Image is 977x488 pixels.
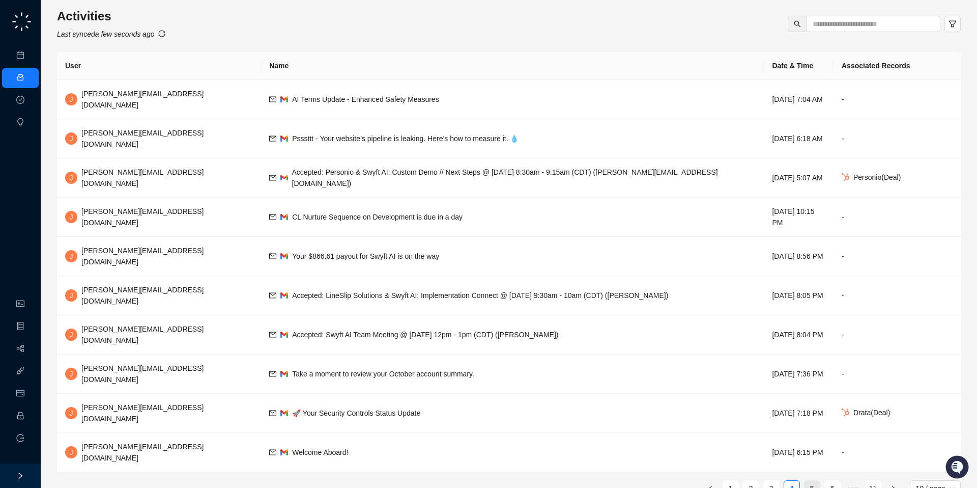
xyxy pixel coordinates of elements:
img: hubspot-DkpyWjJb.png [842,173,849,181]
span: [DATE] 8:56 PM [772,252,823,260]
span: mail [269,96,276,103]
td: - [834,80,961,119]
span: mail [269,253,276,260]
th: Date & Time [764,52,834,80]
th: Associated Records [834,52,961,80]
span: [DATE] 5:07 AM [772,174,822,182]
span: Pylon [101,168,123,175]
td: - [834,198,961,237]
span: Welcome Aboard! [292,448,348,456]
span: filter [949,20,957,28]
a: 📚Docs [6,139,42,157]
td: - [834,237,961,276]
td: - [834,433,961,472]
span: [PERSON_NAME][EMAIL_ADDRESS][DOMAIN_NAME] [81,286,204,305]
span: [PERSON_NAME][EMAIL_ADDRESS][DOMAIN_NAME] [81,364,204,384]
span: [DATE] 7:36 PM [772,370,823,378]
span: [DATE] 8:05 PM [772,291,823,300]
h3: Activities [57,8,165,24]
span: J [70,290,73,301]
span: [DATE] 6:18 AM [772,134,822,143]
td: - [834,119,961,158]
span: J [70,368,73,379]
span: right [17,472,24,479]
span: Take a moment to review your October account summary. [292,370,474,378]
div: 📶 [46,144,54,152]
span: [DATE] 8:04 PM [772,331,823,339]
span: J [70,408,73,419]
span: Psssttt - Your website’s pipeline is leaking. Here’s how to measure it. 💧 [292,134,519,143]
span: AI Terms Update - Enhanced Safety Measures [292,95,439,103]
span: [DATE] 7:18 PM [772,409,823,417]
img: Swyft AI [10,10,31,31]
span: Personio ( Deal ) [853,173,901,181]
span: J [70,172,73,183]
td: - [834,355,961,394]
span: [PERSON_NAME][EMAIL_ADDRESS][DOMAIN_NAME] [81,168,204,187]
img: 5124521997842_fc6d7dfcefe973c2e489_88.png [10,92,28,111]
span: mail [269,135,276,142]
iframe: Open customer support [944,454,972,482]
td: - [834,276,961,315]
span: Docs [20,143,38,153]
span: Accepted: Swyft AI Team Meeting @ [DATE] 12pm - 1pm (CDT) ([PERSON_NAME]) [292,331,558,339]
span: Status [56,143,78,153]
h2: How can we help? [10,57,185,73]
span: [PERSON_NAME][EMAIL_ADDRESS][DOMAIN_NAME] [81,325,204,344]
img: logo-small-C4UdH2pc.png [10,10,33,33]
span: [PERSON_NAME][EMAIL_ADDRESS][DOMAIN_NAME] [81,129,204,148]
span: [PERSON_NAME][EMAIL_ADDRESS][DOMAIN_NAME] [81,247,204,266]
div: 📚 [10,144,18,152]
p: Welcome 👋 [10,41,185,57]
span: J [70,133,73,144]
div: We're available if you need us! [35,102,129,111]
img: gmail-BGivzU6t.png [280,175,288,181]
a: Powered byPylon [72,167,123,175]
img: gmail-BGivzU6t.png [280,253,288,259]
span: search [794,20,801,28]
a: 📶Status [42,139,82,157]
span: J [70,94,73,105]
span: J [70,211,73,223]
div: Start new chat [35,92,167,102]
img: hubspot-DkpyWjJb.png [842,409,849,417]
img: gmail-BGivzU6t.png [280,214,288,220]
span: mail [269,370,276,377]
span: CL Nurture Sequence on Development is due in a day [292,213,463,221]
span: sync [158,30,165,37]
th: User [57,52,261,80]
img: gmail-BGivzU6t.png [280,371,288,376]
span: J [70,329,73,340]
span: [DATE] 6:15 PM [772,448,823,456]
span: mail [269,292,276,299]
span: J [70,251,73,262]
span: 🚀 Your Security Controls Status Update [292,409,420,417]
th: Name [261,52,764,80]
span: logout [16,434,24,442]
span: [DATE] 10:15 PM [772,207,814,227]
span: [DATE] 7:04 AM [772,95,822,103]
span: J [70,447,73,458]
span: mail [269,331,276,338]
span: Drata ( Deal ) [853,409,890,417]
i: Last synced a few seconds ago [57,30,154,38]
span: mail [269,410,276,417]
span: [PERSON_NAME][EMAIL_ADDRESS][DOMAIN_NAME] [81,90,204,109]
img: gmail-BGivzU6t.png [280,332,288,337]
img: gmail-BGivzU6t.png [280,292,288,298]
span: mail [269,174,276,181]
span: mail [269,213,276,221]
img: gmail-BGivzU6t.png [280,96,288,102]
span: mail [269,449,276,456]
span: [PERSON_NAME][EMAIL_ADDRESS][DOMAIN_NAME] [81,403,204,423]
span: [PERSON_NAME][EMAIL_ADDRESS][DOMAIN_NAME] [81,207,204,227]
img: gmail-BGivzU6t.png [280,449,288,455]
span: Accepted: LineSlip Solutions & Swyft AI: Implementation Connect @ [DATE] 9:30am - 10am (CDT) ([PE... [292,291,668,300]
span: [PERSON_NAME][EMAIL_ADDRESS][DOMAIN_NAME] [81,443,204,462]
td: - [834,315,961,355]
img: gmail-BGivzU6t.png [280,410,288,416]
span: Accepted: Personio & Swyft AI: Custom Demo // Next Steps @ [DATE] 8:30am - 9:15am (CDT) ([PERSON_... [292,168,718,187]
img: gmail-BGivzU6t.png [280,135,288,141]
button: Start new chat [173,95,185,107]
